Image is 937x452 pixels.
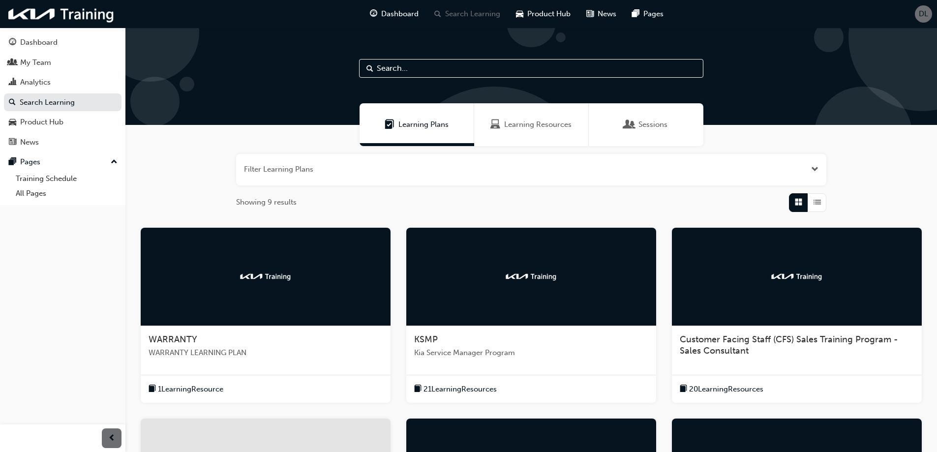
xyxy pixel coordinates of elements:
[589,103,703,146] a: SessionsSessions
[20,117,63,128] div: Product Hub
[9,59,16,67] span: people-icon
[638,119,667,130] span: Sessions
[108,432,116,445] span: prev-icon
[359,59,703,78] input: Search...
[366,63,373,74] span: Search
[149,383,223,395] button: book-icon1LearningResource
[141,228,391,403] a: kia-trainingWARRANTYWARRANTY LEARNING PLANbook-icon1LearningResource
[770,271,824,281] img: kia-training
[4,93,121,112] a: Search Learning
[919,8,928,20] span: DL
[624,4,671,24] a: pages-iconPages
[680,383,763,395] button: book-icon20LearningResources
[362,4,426,24] a: guage-iconDashboard
[4,73,121,91] a: Analytics
[672,228,922,403] a: kia-trainingCustomer Facing Staff (CFS) Sales Training Program - Sales Consultantbook-icon20Learn...
[20,37,58,48] div: Dashboard
[490,119,500,130] span: Learning Resources
[360,103,474,146] a: Learning PlansLearning Plans
[9,118,16,127] span: car-icon
[398,119,449,130] span: Learning Plans
[9,138,16,147] span: news-icon
[414,383,497,395] button: book-icon21LearningResources
[423,384,497,395] span: 21 Learning Resources
[811,164,818,175] button: Open the filter
[4,31,121,153] button: DashboardMy TeamAnalyticsSearch LearningProduct HubNews
[20,57,51,68] div: My Team
[586,8,594,20] span: news-icon
[915,5,932,23] button: DL
[4,113,121,131] a: Product Hub
[414,383,422,395] span: book-icon
[414,347,648,359] span: Kia Service Manager Program
[239,271,293,281] img: kia-training
[9,78,16,87] span: chart-icon
[370,8,377,20] span: guage-icon
[20,77,51,88] div: Analytics
[381,8,419,20] span: Dashboard
[4,153,121,171] button: Pages
[426,4,508,24] a: search-iconSearch Learning
[158,384,223,395] span: 1 Learning Resource
[149,334,197,345] span: WARRANTY
[4,54,121,72] a: My Team
[20,137,39,148] div: News
[111,156,118,169] span: up-icon
[527,8,571,20] span: Product Hub
[9,158,16,167] span: pages-icon
[795,197,802,208] span: Grid
[578,4,624,24] a: news-iconNews
[414,334,438,345] span: KSMP
[680,334,898,357] span: Customer Facing Staff (CFS) Sales Training Program - Sales Consultant
[149,383,156,395] span: book-icon
[9,38,16,47] span: guage-icon
[504,271,558,281] img: kia-training
[689,384,763,395] span: 20 Learning Resources
[680,383,687,395] span: book-icon
[12,171,121,186] a: Training Schedule
[9,98,16,107] span: search-icon
[434,8,441,20] span: search-icon
[598,8,616,20] span: News
[4,33,121,52] a: Dashboard
[643,8,664,20] span: Pages
[445,8,500,20] span: Search Learning
[385,119,394,130] span: Learning Plans
[516,8,523,20] span: car-icon
[625,119,635,130] span: Sessions
[508,4,578,24] a: car-iconProduct Hub
[632,8,639,20] span: pages-icon
[4,133,121,151] a: News
[236,197,297,208] span: Showing 9 results
[20,156,40,168] div: Pages
[12,186,121,201] a: All Pages
[5,4,118,24] img: kia-training
[504,119,572,130] span: Learning Resources
[474,103,589,146] a: Learning ResourcesLearning Resources
[406,228,656,403] a: kia-trainingKSMPKia Service Manager Programbook-icon21LearningResources
[814,197,821,208] span: List
[149,347,383,359] span: WARRANTY LEARNING PLAN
